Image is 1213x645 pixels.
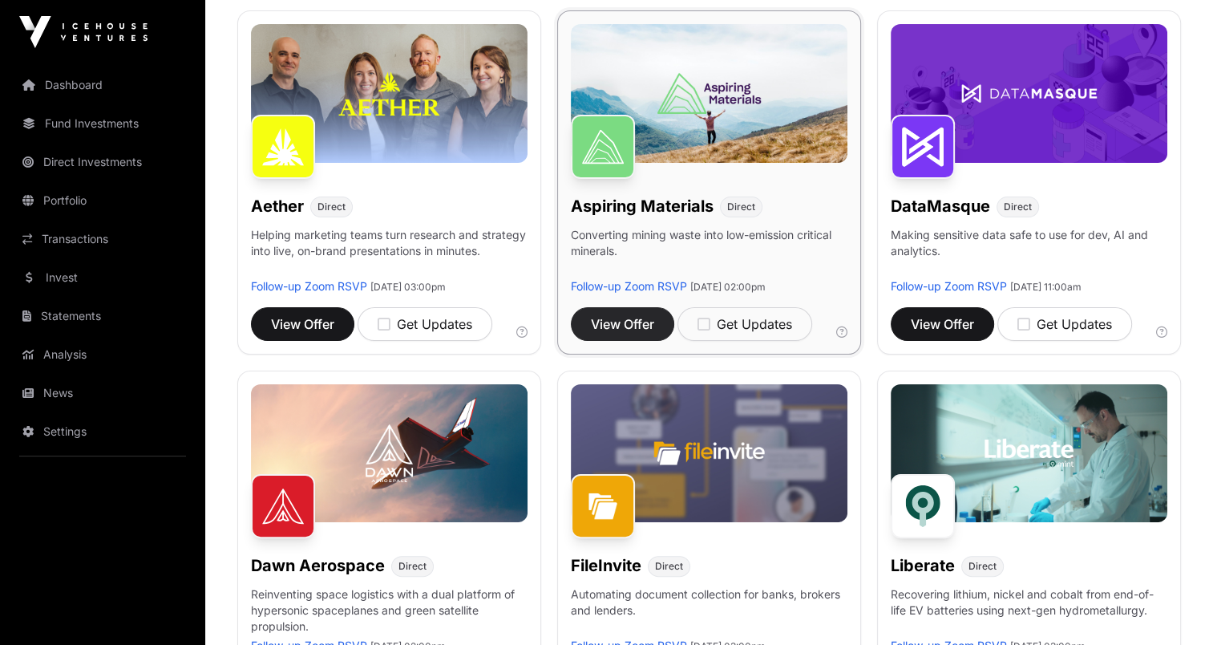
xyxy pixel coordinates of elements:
[571,384,847,523] img: File-Invite-Banner.jpg
[271,314,334,334] span: View Offer
[571,586,847,638] p: Automating document collection for banks, brokers and lenders.
[13,414,192,449] a: Settings
[13,183,192,218] a: Portfolio
[571,279,687,293] a: Follow-up Zoom RSVP
[398,560,427,573] span: Direct
[571,474,635,538] img: FileInvite
[13,221,192,257] a: Transactions
[891,474,955,538] img: Liberate
[891,384,1167,523] img: Liberate-Banner.jpg
[317,201,346,213] span: Direct
[13,298,192,334] a: Statements
[591,314,654,334] span: View Offer
[251,195,304,217] h1: Aether
[697,314,792,334] div: Get Updates
[891,307,994,341] button: View Offer
[251,586,528,638] p: Reinventing space logistics with a dual platform of hypersonic spaceplanes and green satellite pr...
[251,115,315,179] img: Aether
[690,281,766,293] span: [DATE] 02:00pm
[891,24,1167,163] img: DataMasque-Banner.jpg
[251,384,528,523] img: Dawn-Banner.jpg
[358,307,492,341] button: Get Updates
[251,227,528,278] p: Helping marketing teams turn research and strategy into live, on-brand presentations in minutes.
[1133,568,1213,645] iframe: Chat Widget
[251,307,354,341] button: View Offer
[655,560,683,573] span: Direct
[13,375,192,411] a: News
[968,560,997,573] span: Direct
[13,144,192,180] a: Direct Investments
[571,554,641,577] h1: FileInvite
[13,260,192,295] a: Invest
[997,307,1132,341] button: Get Updates
[891,195,990,217] h1: DataMasque
[13,337,192,372] a: Analysis
[571,115,635,179] img: Aspiring Materials
[1017,314,1112,334] div: Get Updates
[911,314,974,334] span: View Offer
[891,227,1167,278] p: Making sensitive data safe to use for dev, AI and analytics.
[891,586,1167,638] p: Recovering lithium, nickel and cobalt from end-of-life EV batteries using next-gen hydrometallurgy.
[891,279,1007,293] a: Follow-up Zoom RSVP
[251,554,385,577] h1: Dawn Aerospace
[571,307,674,341] button: View Offer
[677,307,812,341] button: Get Updates
[13,106,192,141] a: Fund Investments
[571,227,847,278] p: Converting mining waste into low-emission critical minerals.
[13,67,192,103] a: Dashboard
[251,474,315,538] img: Dawn Aerospace
[891,115,955,179] img: DataMasque
[19,16,148,48] img: Icehouse Ventures Logo
[251,24,528,163] img: Aether-Banner.jpg
[891,554,955,577] h1: Liberate
[251,279,367,293] a: Follow-up Zoom RSVP
[1010,281,1082,293] span: [DATE] 11:00am
[571,195,714,217] h1: Aspiring Materials
[378,314,472,334] div: Get Updates
[1004,201,1032,213] span: Direct
[571,24,847,163] img: Aspiring-Banner.jpg
[370,281,446,293] span: [DATE] 03:00pm
[727,201,755,213] span: Direct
